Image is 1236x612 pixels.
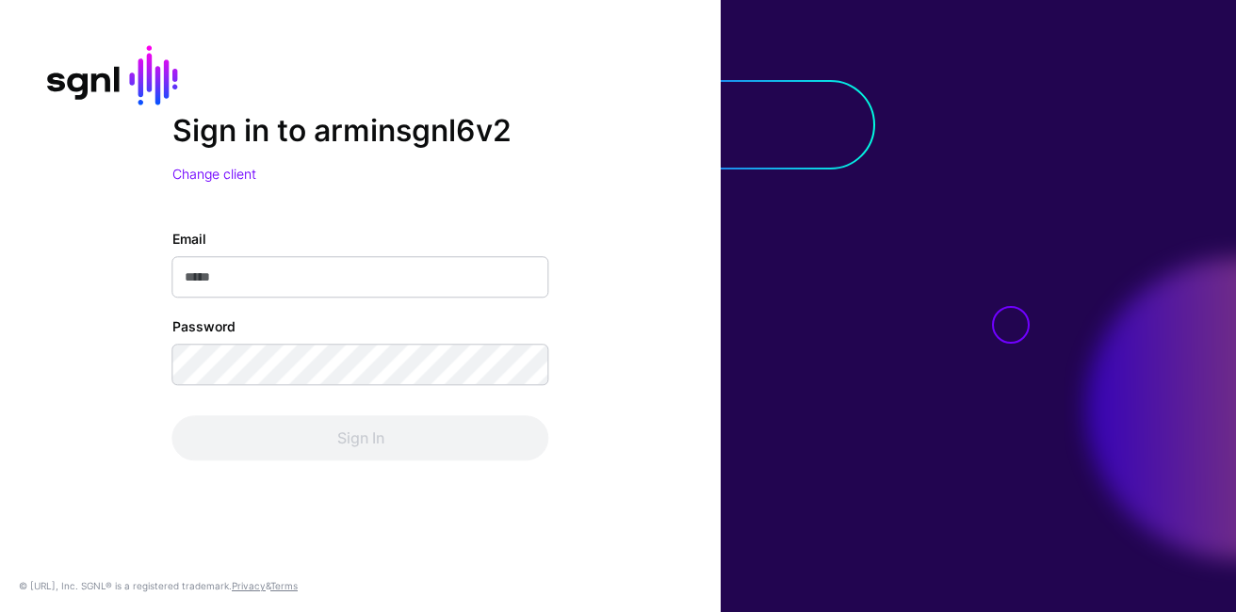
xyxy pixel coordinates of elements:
a: Terms [270,580,298,591]
h2: Sign in to arminsgnl6v2 [172,113,549,149]
label: Email [172,230,206,250]
a: Change client [172,167,256,183]
a: Privacy [232,580,266,591]
label: Password [172,317,236,337]
div: © [URL], Inc. SGNL® is a registered trademark. & [19,578,298,593]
